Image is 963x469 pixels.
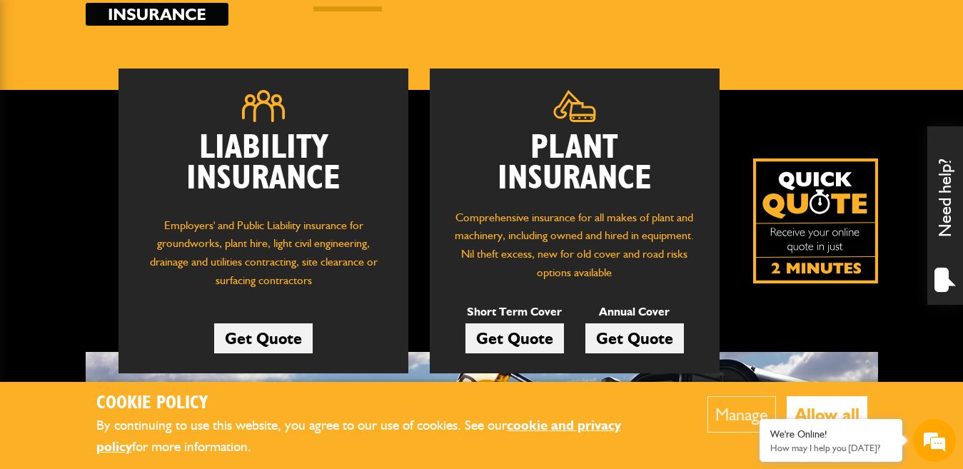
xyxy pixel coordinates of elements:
[96,415,664,458] p: By continuing to use this website, you agree to our use of cookies. See our for more information.
[96,417,621,455] a: cookie and privacy policy
[927,126,963,305] div: Need help?
[585,303,684,321] p: Annual Cover
[96,393,664,415] h2: Cookie Policy
[140,216,387,297] p: Employers' and Public Liability insurance for groundworks, plant hire, light civil engineering, d...
[787,396,867,433] button: Allow all
[140,133,387,202] h2: Liability Insurance
[753,158,878,283] img: Quick Quote
[465,303,564,321] p: Short Term Cover
[465,323,564,353] a: Get Quote
[451,133,698,194] h2: Plant Insurance
[753,158,878,283] a: Get your insurance quote isn just 2-minutes
[770,428,892,440] div: We're Online!
[707,396,776,433] button: Manage
[451,208,698,281] p: Comprehensive insurance for all makes of plant and machinery, including owned and hired in equipm...
[214,323,313,353] a: Get Quote
[585,323,684,353] a: Get Quote
[770,443,892,453] p: How may I help you today?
